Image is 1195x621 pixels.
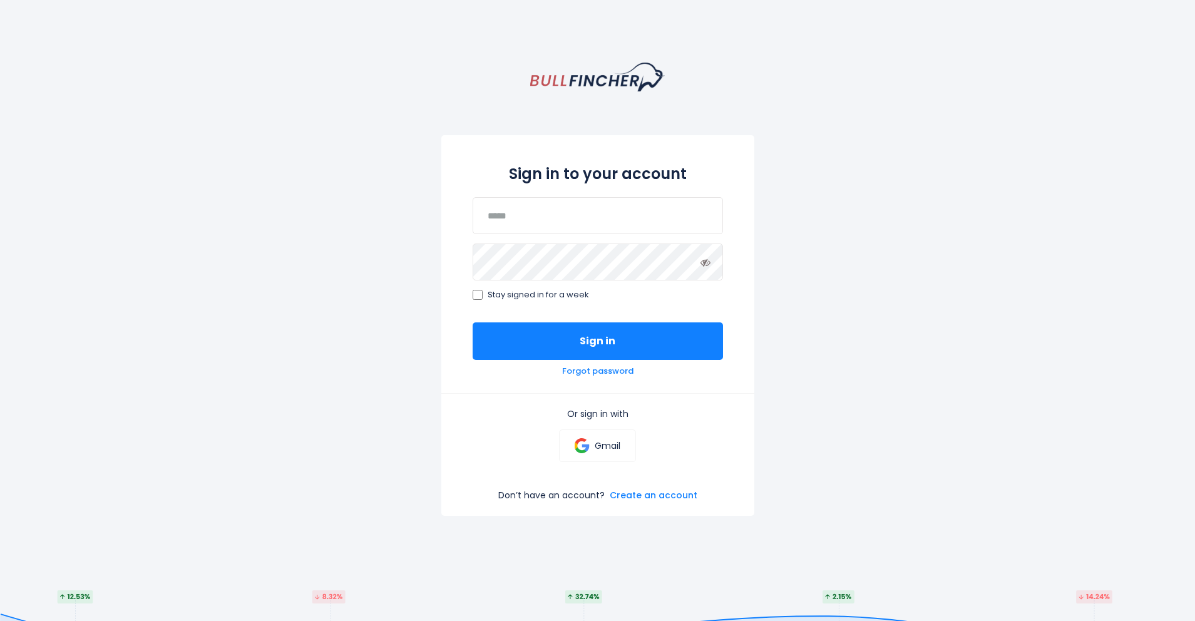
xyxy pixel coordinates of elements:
[562,366,633,377] a: Forgot password
[473,322,723,360] button: Sign in
[530,63,665,91] a: homepage
[610,490,697,501] a: Create an account
[473,163,723,185] h2: Sign in to your account
[498,490,605,501] p: Don’t have an account?
[473,408,723,419] p: Or sign in with
[488,290,589,300] span: Stay signed in for a week
[595,440,620,451] p: Gmail
[473,290,483,300] input: Stay signed in for a week
[559,429,636,462] a: Gmail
